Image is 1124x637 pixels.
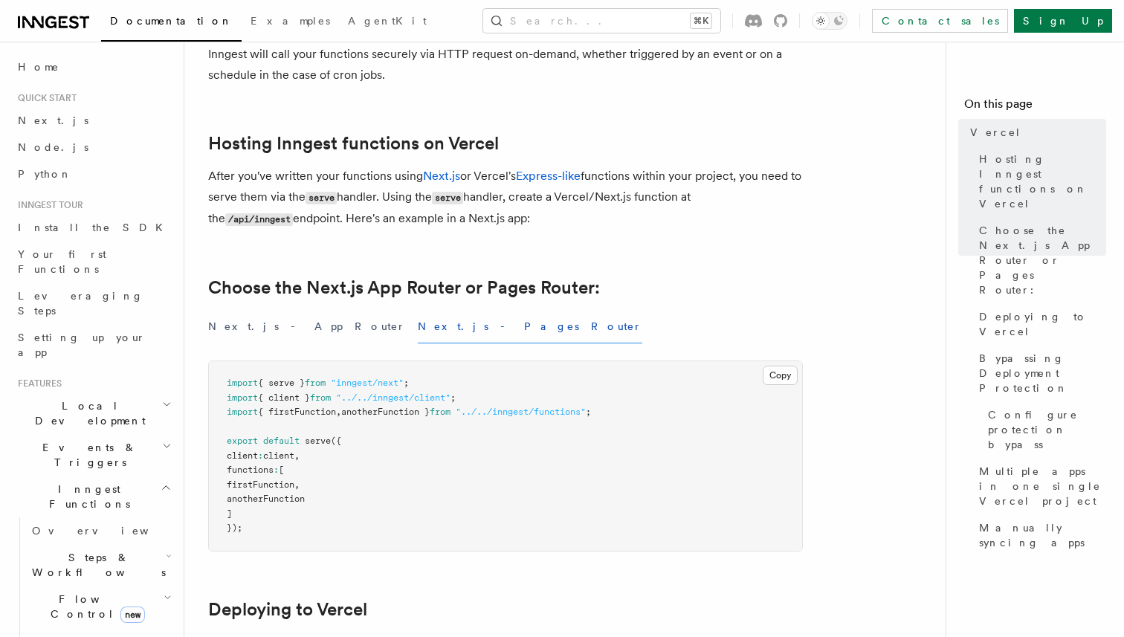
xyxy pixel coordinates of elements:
span: Events & Triggers [12,440,162,470]
span: default [263,436,300,446]
span: ] [227,508,232,519]
span: ; [404,378,409,388]
span: client [263,450,294,461]
a: Overview [26,517,175,544]
span: anotherFunction } [341,407,430,417]
button: Local Development [12,392,175,434]
span: Configure protection bypass [988,407,1106,452]
a: Configure protection bypass [982,401,1106,458]
a: Hosting Inngest functions on Vercel [973,146,1106,217]
span: Features [12,378,62,389]
span: import [227,407,258,417]
span: Quick start [12,92,77,104]
span: Hosting Inngest functions on Vercel [979,152,1106,211]
a: Install the SDK [12,214,175,241]
span: Inngest tour [12,199,83,211]
a: Bypassing Deployment Protection [973,345,1106,401]
code: serve [432,192,463,204]
p: After you've written your functions using or Vercel's functions within your project, you need to ... [208,166,803,230]
span: Python [18,168,72,180]
span: Setting up your app [18,332,146,358]
button: Next.js - App Router [208,310,406,343]
a: Next.js [12,107,175,134]
span: Manually syncing apps [979,520,1106,550]
h4: On this page [964,95,1106,119]
span: Vercel [970,125,1021,140]
span: Flow Control [26,592,164,621]
a: Deploying to Vercel [973,303,1106,345]
span: Your first Functions [18,248,106,275]
a: Next.js [423,169,460,183]
a: Choose the Next.js App Router or Pages Router: [973,217,1106,303]
a: Documentation [101,4,242,42]
kbd: ⌘K [691,13,711,28]
span: : [258,450,263,461]
p: Inngest will call your functions securely via HTTP request on-demand, whether triggered by an eve... [208,44,803,85]
span: import [227,392,258,403]
span: Bypassing Deployment Protection [979,351,1106,395]
span: Home [18,59,59,74]
span: Next.js [18,114,88,126]
span: Documentation [110,15,233,27]
button: Events & Triggers [12,434,175,476]
span: Install the SDK [18,222,172,233]
span: Overview [32,525,185,537]
span: Local Development [12,398,162,428]
span: client [227,450,258,461]
a: Vercel [964,119,1106,146]
span: AgentKit [348,15,427,27]
span: functions [227,465,274,475]
a: Multiple apps in one single Vercel project [973,458,1106,514]
span: export [227,436,258,446]
a: Deploying to Vercel [208,599,367,620]
a: Node.js [12,134,175,161]
a: Your first Functions [12,241,175,282]
span: "../../inngest/functions" [456,407,586,417]
button: Toggle dark mode [812,12,847,30]
button: Inngest Functions [12,476,175,517]
span: [ [279,465,284,475]
button: Search...⌘K [483,9,720,33]
span: { client } [258,392,310,403]
span: Leveraging Steps [18,290,143,317]
span: Deploying to Vercel [979,309,1106,339]
a: Examples [242,4,339,40]
button: Copy [763,366,798,385]
span: Inngest Functions [12,482,161,511]
span: Steps & Workflows [26,550,166,580]
span: firstFunction [227,479,294,490]
a: Leveraging Steps [12,282,175,324]
a: Choose the Next.js App Router or Pages Router: [208,277,600,298]
span: new [120,607,145,623]
span: "../../inngest/client" [336,392,450,403]
a: Hosting Inngest functions on Vercel [208,133,499,154]
span: import [227,378,258,388]
span: , [294,479,300,490]
button: Steps & Workflows [26,544,175,586]
span: "inngest/next" [331,378,404,388]
span: from [430,407,450,417]
span: anotherFunction [227,494,305,504]
code: serve [306,192,337,204]
span: { serve } [258,378,305,388]
a: Manually syncing apps [973,514,1106,556]
span: Choose the Next.js App Router or Pages Router: [979,223,1106,297]
a: Sign Up [1014,9,1112,33]
span: serve [305,436,331,446]
a: Python [12,161,175,187]
button: Next.js - Pages Router [418,310,642,343]
a: Contact sales [872,9,1008,33]
span: from [305,378,326,388]
button: Flow Controlnew [26,586,175,627]
span: : [274,465,279,475]
span: }); [227,523,242,533]
span: Examples [251,15,330,27]
a: Setting up your app [12,324,175,366]
a: Home [12,54,175,80]
code: /api/inngest [225,213,293,226]
span: ; [586,407,591,417]
span: , [336,407,341,417]
span: Node.js [18,141,88,153]
span: , [294,450,300,461]
span: ; [450,392,456,403]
